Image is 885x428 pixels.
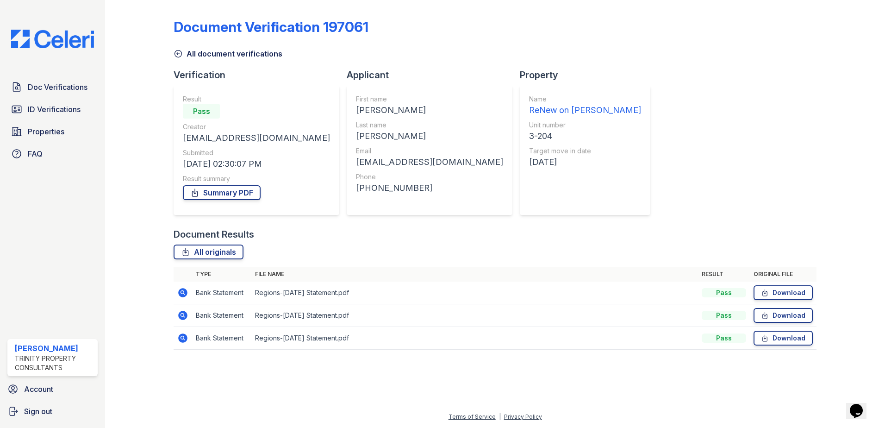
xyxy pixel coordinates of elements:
[7,145,98,163] a: FAQ
[356,94,503,104] div: First name
[251,304,698,327] td: Regions-[DATE] Statement.pdf
[28,82,87,93] span: Doc Verifications
[174,245,243,259] a: All originals
[499,413,501,420] div: |
[183,157,330,170] div: [DATE] 02:30:07 PM
[251,282,698,304] td: Regions-[DATE] Statement.pdf
[28,148,43,159] span: FAQ
[7,122,98,141] a: Properties
[356,156,503,169] div: [EMAIL_ADDRESS][DOMAIN_NAME]
[183,104,220,119] div: Pass
[28,126,64,137] span: Properties
[4,402,101,421] a: Sign out
[529,94,641,117] a: Name ReNew on [PERSON_NAME]
[192,282,251,304] td: Bank Statement
[529,120,641,130] div: Unit number
[15,343,94,354] div: [PERSON_NAME]
[174,48,282,59] a: All document verifications
[754,285,813,300] a: Download
[183,132,330,145] div: [EMAIL_ADDRESS][DOMAIN_NAME]
[15,354,94,372] div: Trinity Property Consultants
[504,413,542,420] a: Privacy Policy
[183,94,330,104] div: Result
[24,406,52,417] span: Sign out
[520,69,658,82] div: Property
[356,182,503,195] div: [PHONE_NUMBER]
[702,288,746,297] div: Pass
[529,130,641,143] div: 3-204
[702,311,746,320] div: Pass
[28,104,81,115] span: ID Verifications
[251,267,698,282] th: File name
[174,228,254,241] div: Document Results
[529,104,641,117] div: ReNew on [PERSON_NAME]
[754,308,813,323] a: Download
[183,148,330,157] div: Submitted
[7,78,98,96] a: Doc Verifications
[702,334,746,343] div: Pass
[24,384,53,395] span: Account
[529,94,641,104] div: Name
[183,174,330,183] div: Result summary
[750,267,816,282] th: Original file
[4,380,101,398] a: Account
[754,331,813,346] a: Download
[347,69,520,82] div: Applicant
[529,156,641,169] div: [DATE]
[174,19,368,35] div: Document Verification 197061
[183,185,261,200] a: Summary PDF
[356,146,503,156] div: Email
[356,172,503,182] div: Phone
[174,69,347,82] div: Verification
[356,130,503,143] div: [PERSON_NAME]
[192,327,251,350] td: Bank Statement
[251,327,698,350] td: Regions-[DATE] Statement.pdf
[356,104,503,117] div: [PERSON_NAME]
[4,30,101,48] img: CE_Logo_Blue-a8612792a0a2168367f1c8372b55b34899dd931a85d93a1a3d3e32e68fde9ad4.png
[698,267,750,282] th: Result
[192,304,251,327] td: Bank Statement
[192,267,251,282] th: Type
[183,122,330,132] div: Creator
[449,413,496,420] a: Terms of Service
[356,120,503,130] div: Last name
[7,100,98,119] a: ID Verifications
[846,391,876,419] iframe: chat widget
[529,146,641,156] div: Target move in date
